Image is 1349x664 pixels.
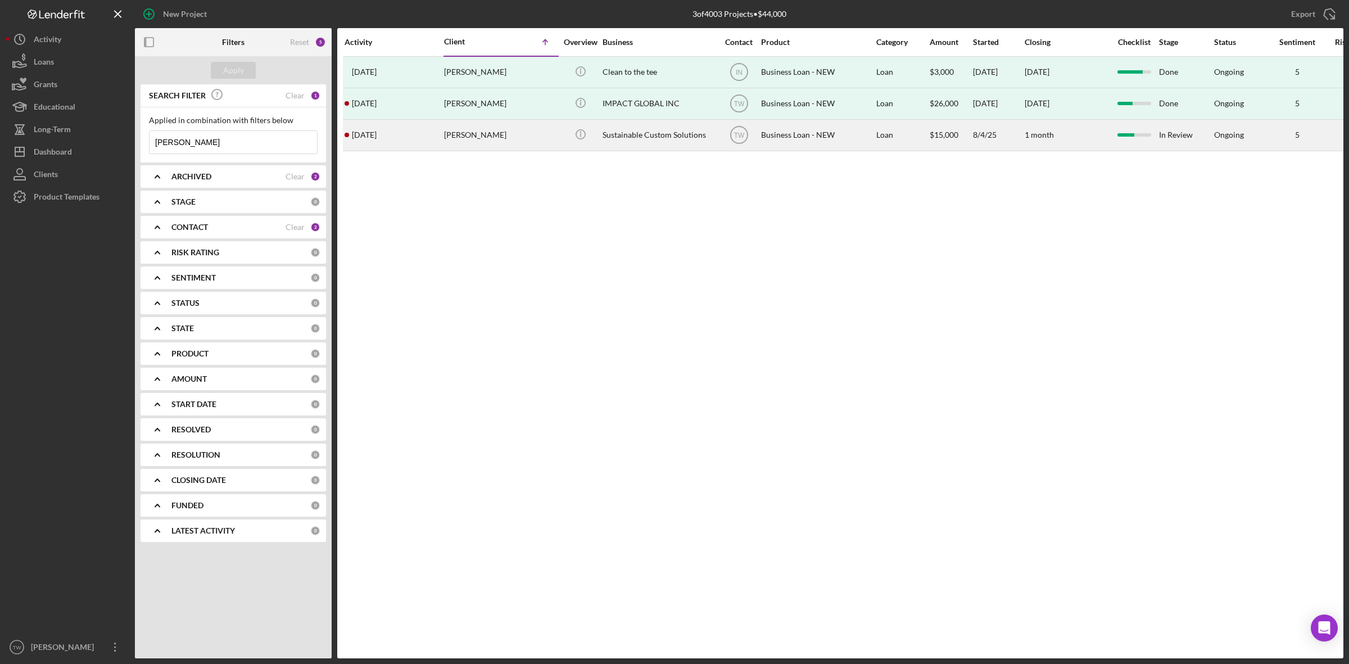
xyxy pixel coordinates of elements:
[876,120,929,150] div: Loan
[310,450,320,460] div: 0
[135,3,218,25] button: New Project
[222,38,245,47] b: Filters
[315,37,326,48] div: 5
[930,89,972,119] div: $26,000
[734,100,744,108] text: TW
[1214,67,1244,76] div: Ongoing
[973,89,1024,119] div: [DATE]
[310,475,320,485] div: 0
[1159,120,1213,150] div: In Review
[352,99,377,108] time: 2024-09-09 21:11
[310,374,320,384] div: 0
[171,374,207,383] b: AMOUNT
[1025,130,1054,139] time: 1 month
[6,186,129,208] button: Product Templates
[171,172,211,181] b: ARCHIVED
[736,69,743,76] text: IN
[310,424,320,435] div: 0
[171,324,194,333] b: STATE
[444,57,556,87] div: [PERSON_NAME]
[310,273,320,283] div: 0
[149,116,318,125] div: Applied in combination with filters below
[1280,3,1343,25] button: Export
[1159,89,1213,119] div: Done
[876,89,929,119] div: Loan
[1214,99,1244,108] div: Ongoing
[930,120,972,150] div: $15,000
[761,57,873,87] div: Business Loan - NEW
[1025,38,1109,47] div: Closing
[930,38,972,47] div: Amount
[1159,57,1213,87] div: Done
[163,3,207,25] div: New Project
[310,399,320,409] div: 0
[6,141,129,163] button: Dashboard
[286,91,305,100] div: Clear
[6,96,129,118] button: Educational
[1311,615,1338,642] div: Open Intercom Messenger
[1269,130,1325,139] div: 5
[34,73,57,98] div: Grants
[310,323,320,333] div: 0
[6,73,129,96] button: Grants
[6,118,129,141] a: Long-Term
[171,400,216,409] b: START DATE
[286,172,305,181] div: Clear
[171,248,219,257] b: RISK RATING
[559,38,601,47] div: Overview
[692,10,786,19] div: 3 of 4003 Projects • $44,000
[603,120,715,150] div: Sustainable Custom Solutions
[352,67,377,76] time: 2024-09-09 19:01
[1214,130,1244,139] div: Ongoing
[171,526,235,535] b: LATEST ACTIVITY
[149,91,206,100] b: SEARCH FILTER
[930,57,972,87] div: $3,000
[973,38,1024,47] div: Started
[345,38,443,47] div: Activity
[1269,67,1325,76] div: 5
[6,28,129,51] button: Activity
[34,28,61,53] div: Activity
[28,636,101,661] div: [PERSON_NAME]
[1110,38,1158,47] div: Checklist
[876,57,929,87] div: Loan
[310,349,320,359] div: 0
[171,223,208,232] b: CONTACT
[34,51,54,76] div: Loans
[310,91,320,101] div: 1
[286,223,305,232] div: Clear
[603,57,715,87] div: Clean to the tee
[171,273,216,282] b: SENTIMENT
[6,51,129,73] a: Loans
[34,186,99,211] div: Product Templates
[223,62,244,79] div: Apply
[352,130,377,139] time: 2025-08-04 17:20
[13,644,22,651] text: TW
[171,197,196,206] b: STAGE
[1269,38,1325,47] div: Sentiment
[6,163,129,186] a: Clients
[603,89,715,119] div: IMPACT GLOBAL INC
[310,171,320,182] div: 2
[973,120,1024,150] div: 8/4/25
[171,425,211,434] b: RESOLVED
[310,526,320,536] div: 0
[444,37,500,46] div: Client
[603,38,715,47] div: Business
[761,89,873,119] div: Business Loan - NEW
[718,38,760,47] div: Contact
[310,500,320,511] div: 0
[734,132,744,139] text: TW
[1159,38,1213,47] div: Stage
[171,501,203,510] b: FUNDED
[444,89,556,119] div: [PERSON_NAME]
[34,163,58,188] div: Clients
[1025,99,1049,108] div: [DATE]
[34,96,75,121] div: Educational
[34,141,72,166] div: Dashboard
